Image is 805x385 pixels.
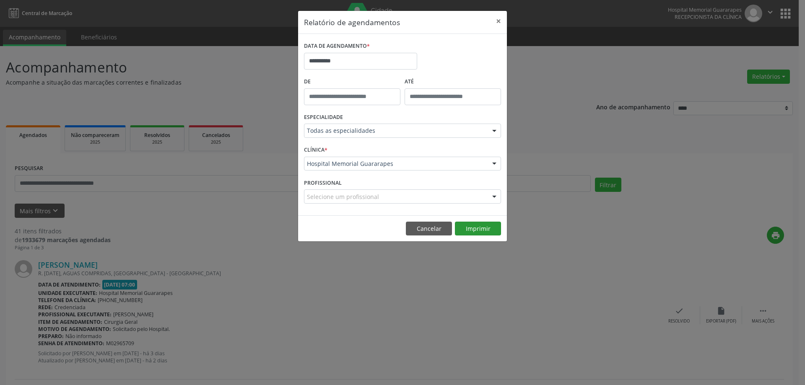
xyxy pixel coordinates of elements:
label: ATÉ [405,75,501,88]
label: De [304,75,400,88]
button: Cancelar [406,222,452,236]
button: Close [490,11,507,31]
h5: Relatório de agendamentos [304,17,400,28]
label: DATA DE AGENDAMENTO [304,40,370,53]
label: ESPECIALIDADE [304,111,343,124]
span: Todas as especialidades [307,127,484,135]
span: Hospital Memorial Guararapes [307,160,484,168]
span: Selecione um profissional [307,192,379,201]
label: PROFISSIONAL [304,176,342,189]
label: CLÍNICA [304,144,327,157]
button: Imprimir [455,222,501,236]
